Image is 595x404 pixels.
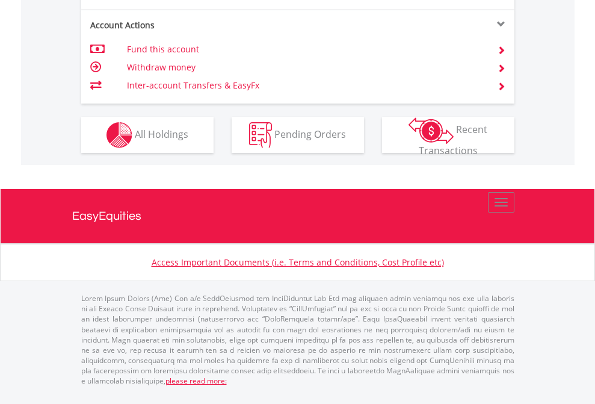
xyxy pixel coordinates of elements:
[72,189,523,243] a: EasyEquities
[127,58,482,76] td: Withdraw money
[106,122,132,148] img: holdings-wht.png
[249,122,272,148] img: pending_instructions-wht.png
[127,40,482,58] td: Fund this account
[165,376,227,386] a: please read more:
[274,127,346,140] span: Pending Orders
[408,117,454,144] img: transactions-zar-wht.png
[135,127,188,140] span: All Holdings
[81,117,214,153] button: All Holdings
[382,117,514,153] button: Recent Transactions
[232,117,364,153] button: Pending Orders
[152,256,444,268] a: Access Important Documents (i.e. Terms and Conditions, Cost Profile etc)
[127,76,482,95] td: Inter-account Transfers & EasyFx
[81,19,298,31] div: Account Actions
[81,293,514,386] p: Lorem Ipsum Dolors (Ame) Con a/e SeddOeiusmod tem InciDiduntut Lab Etd mag aliquaen admin veniamq...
